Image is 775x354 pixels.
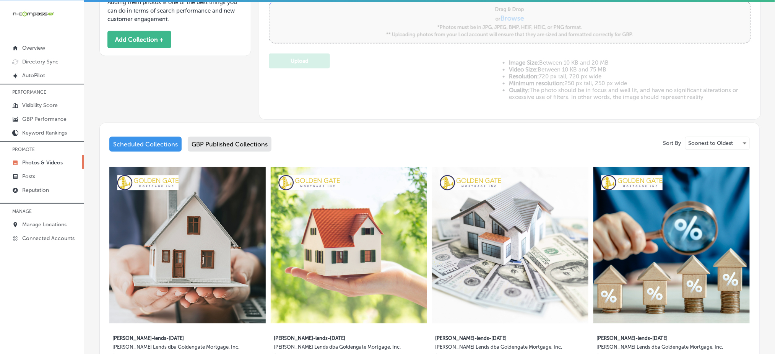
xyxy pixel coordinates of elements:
[689,140,733,147] p: Soonest to Oldest
[22,159,63,166] p: Photos & Videos
[22,102,58,109] p: Visibility Score
[596,331,713,344] label: [PERSON_NAME]-lends-[DATE]
[663,140,681,146] p: Sort By
[112,344,239,353] label: [PERSON_NAME] Lends dba Goldengate Mortgage, Inc.
[109,167,266,323] img: Collection thumbnail
[274,331,390,344] label: [PERSON_NAME]-lends-[DATE]
[22,173,35,180] p: Posts
[109,137,182,152] div: Scheduled Collections
[22,221,67,228] p: Manage Locations
[271,167,427,323] img: Collection thumbnail
[435,344,562,353] label: [PERSON_NAME] Lends dba Goldengate Mortgage, Inc.
[22,58,58,65] p: Directory Sync
[435,331,551,344] label: [PERSON_NAME]-lends-[DATE]
[22,116,67,122] p: GBP Performance
[22,187,49,193] p: Reputation
[12,10,54,18] img: 660ab0bf-5cc7-4cb8-ba1c-48b5ae0f18e60NCTV_CLogo_TV_Black_-500x88.png
[22,72,45,79] p: AutoPilot
[22,130,67,136] p: Keyword Rankings
[432,167,588,323] img: Collection thumbnail
[22,45,45,51] p: Overview
[274,344,401,353] label: [PERSON_NAME] Lends dba Goldengate Mortgage, Inc.
[188,137,271,152] div: GBP Published Collections
[686,137,749,149] div: Soonest to Oldest
[107,31,171,48] button: Add Collection +
[593,167,750,323] img: Collection thumbnail
[112,331,229,344] label: [PERSON_NAME]-lends-[DATE]
[22,235,75,242] p: Connected Accounts
[596,344,723,353] label: [PERSON_NAME] Lends dba Goldengate Mortgage, Inc.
